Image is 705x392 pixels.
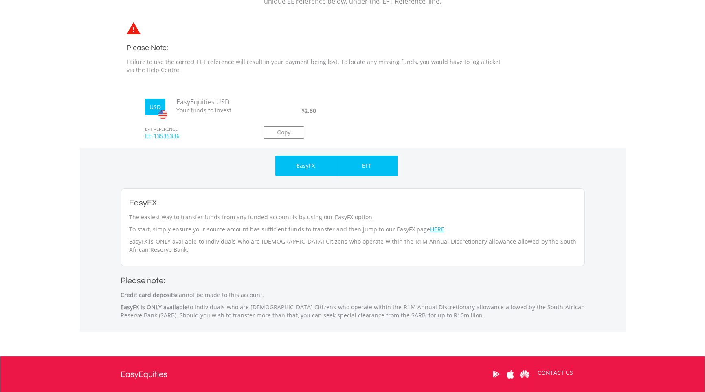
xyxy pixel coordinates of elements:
[129,197,576,209] h2: EasyFX
[430,225,444,233] a: HERE
[532,361,579,384] a: CONTACT US
[149,103,161,111] label: USD
[362,162,371,170] p: EFT
[129,213,576,221] p: The easiest way to transfer funds from any funded account is by using our EasyFX option.
[129,238,576,254] p: EasyFX is ONLY available to Individuals who are [DEMOGRAPHIC_DATA] Citizens who operate within th...
[129,225,576,233] p: To start, simply ensure your source account has sufficient funds to transfer and then jump to our...
[139,132,251,148] span: EE-13535336
[503,361,518,387] a: Apple
[170,106,252,115] span: Your funds to invest
[139,115,251,132] span: EFT REFERENCE
[121,303,188,311] strong: EasyFX is ONLY available
[301,107,316,115] span: $2.80
[121,303,585,319] p: to Individuals who are [DEMOGRAPHIC_DATA] Citizens who operate within the R1M Annual Discretionar...
[170,97,252,107] span: EasyEquities USD
[127,58,510,74] p: Failure to use the correct EFT reference will result in your payment being lost. To locate any mi...
[127,42,510,54] h3: Please Note:
[127,22,141,34] img: statements-icon-error-satrix.svg
[489,361,503,387] a: Google Play
[296,162,315,170] p: EasyFX
[518,361,532,387] a: Huawei
[121,291,176,299] strong: Credit card deposits
[121,291,585,299] p: cannot be made to this account.
[264,126,304,139] button: Copy
[121,275,585,287] h2: Please note:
